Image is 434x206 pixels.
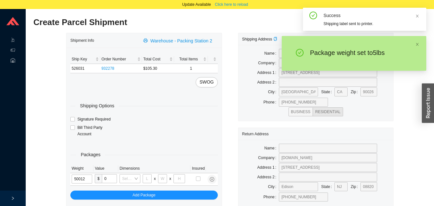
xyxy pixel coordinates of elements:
th: Dimensions [118,164,190,173]
span: right [11,196,15,200]
td: $105.30 [142,64,174,73]
label: Name [264,144,279,153]
span: Shipping Options [75,102,119,110]
span: printer [143,38,149,43]
span: Bill Third Party Account [75,124,117,137]
label: Address 2 [257,78,279,87]
label: Address 2 [257,173,279,182]
h2: Create Parcel Shipment [33,17,328,28]
div: x [169,175,171,182]
span: Order Number [102,56,136,62]
span: Signature Required [75,116,113,122]
label: City [268,182,279,191]
td: 526031 [70,64,100,73]
button: Add Package [70,191,218,200]
label: Zip [351,182,360,191]
span: Add Package [133,192,155,198]
th: Value [93,164,118,173]
label: Name [264,49,279,58]
span: Warehouse - Packing Station 2 [150,37,212,45]
td: 1 [174,64,208,73]
label: Phone [263,193,279,202]
span: $ [95,174,102,183]
button: printerWarehouse - Packing Station 2 [139,36,217,45]
span: Shipping Address [242,37,277,41]
span: Packages [76,151,105,158]
label: Address 1 [257,68,279,77]
label: State [321,182,334,191]
label: Company [258,58,279,67]
th: Ship Key sortable [70,55,100,64]
input: L [143,174,152,183]
label: State [321,87,334,96]
span: RESIDENTIAL [315,110,341,114]
th: undefined sortable [208,55,217,64]
div: Success [323,12,421,19]
div: Return Address [242,128,390,140]
th: Weight [70,164,93,173]
label: City [268,87,279,96]
span: BUSINESS [291,110,311,114]
button: close-circle [208,175,217,184]
th: Total Cost sortable [142,55,174,64]
label: Address 1 [257,163,279,172]
span: Total Items [175,56,202,62]
div: Package weight set to 5 lb s [310,49,406,57]
div: Shipping label sent to printer. [323,21,421,27]
div: Shipment Info [70,34,139,46]
label: Phone [263,98,279,107]
button: SWOG [196,77,217,87]
a: 932278 [102,66,114,71]
span: close [415,14,419,18]
th: Insured [190,164,206,173]
th: Total Items sortable [174,55,208,64]
span: Ship Key [72,56,94,62]
span: check-circle [296,49,304,58]
input: H [173,174,185,183]
span: check-circle [309,12,317,21]
input: W [158,174,167,183]
div: x [154,175,156,182]
span: Click here to reload [215,1,248,8]
span: SWOG [199,78,214,86]
span: copy [273,37,277,41]
label: Company [258,153,279,162]
span: Total Cost [143,56,168,62]
span: close [415,42,419,46]
th: Order Number sortable [100,55,142,64]
div: Copy [273,36,277,42]
label: Zip [351,87,360,96]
